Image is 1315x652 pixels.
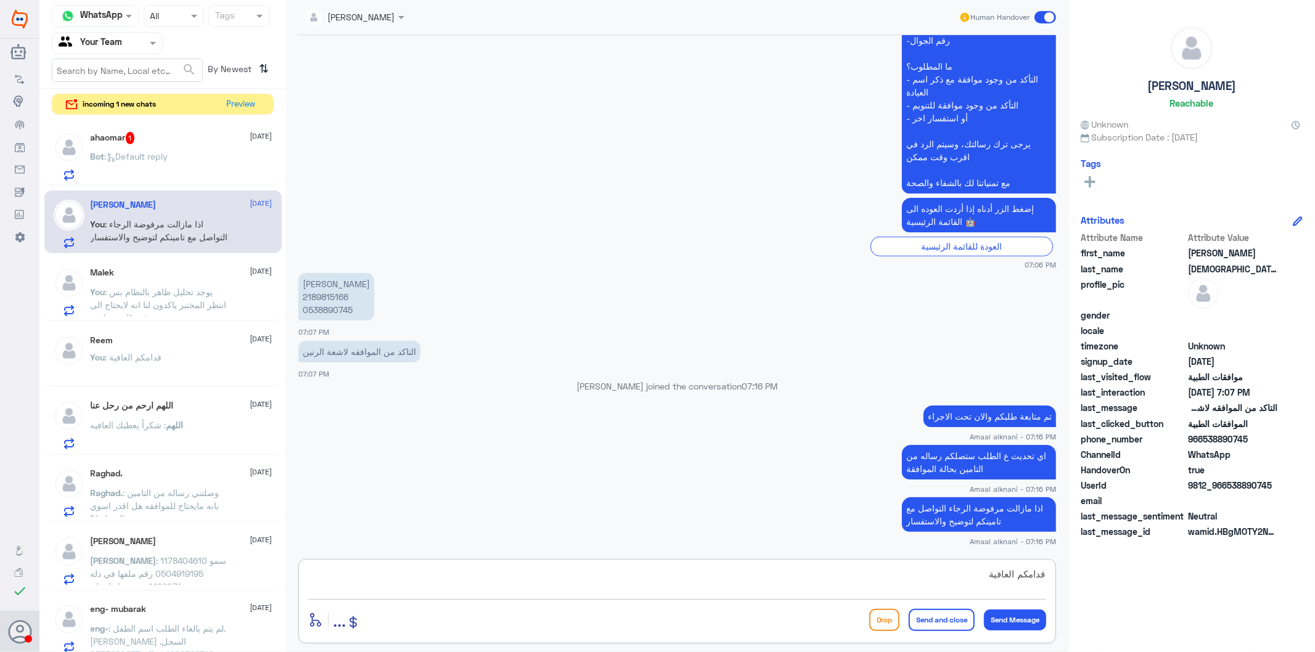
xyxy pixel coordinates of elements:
[52,59,202,81] input: Search by Name, Local etc…
[1081,324,1186,337] span: locale
[1188,263,1277,275] span: Alabadlah
[924,405,1056,427] p: 17/8/2025, 7:16 PM
[902,445,1056,479] p: 17/8/2025, 7:16 PM
[1081,510,1186,523] span: last_message_sentiment
[91,623,109,634] span: eng-
[166,420,184,430] span: ‏اللهم
[1188,463,1277,476] span: true
[91,352,105,362] span: You
[1025,259,1056,270] span: 07:06 PM
[1188,340,1277,352] span: Unknown
[1188,433,1277,446] span: 966538890745
[250,266,272,277] span: [DATE]
[1081,370,1186,383] span: last_visited_flow
[8,620,31,643] button: Avatar
[91,420,166,430] span: : شكراً يعطيك العافيه
[970,484,1056,494] span: Amaal alknani - 07:16 PM
[970,431,1056,442] span: Amaal alknani - 07:16 PM
[105,151,168,161] span: : Default reply
[1081,309,1186,322] span: gender
[91,487,123,498] span: Raghad.
[54,132,84,163] img: defaultAdmin.png
[91,287,105,297] span: You
[742,381,778,391] span: 07:16 PM
[91,487,219,524] span: : وصلتني رساله من التامين بانه مايحتاج للموافقه هل اقدر اسوي التخطيط؟
[91,219,105,229] span: You
[91,287,227,323] span: : يوجد تحليل ظاهر بالنظام بس انتظر المختبر ياكدون لنا انه لايحتاج الى رفع طلب موافقة
[1081,494,1186,507] span: email
[1081,263,1186,275] span: last_name
[971,12,1030,23] span: Human Handover
[105,352,162,362] span: : قدامكم العافية
[333,606,346,634] button: ...
[298,370,329,378] span: 07:07 PM
[1147,79,1236,93] h5: [PERSON_NAME]
[182,60,197,80] button: search
[869,609,899,631] button: Drop
[1188,278,1219,309] img: defaultAdmin.png
[250,534,272,545] span: [DATE]
[333,608,346,630] span: ...
[1081,118,1129,131] span: Unknown
[1171,27,1213,69] img: defaultAdmin.png
[12,9,28,29] img: Widebot Logo
[54,267,84,298] img: defaultAdmin.png
[182,62,197,77] span: search
[871,237,1053,256] div: العودة للقائمة الرئيسية
[1188,370,1277,383] span: موافقات الطبية
[1081,158,1101,169] h6: Tags
[12,584,27,598] i: check
[250,602,272,613] span: [DATE]
[54,401,84,431] img: defaultAdmin.png
[260,59,269,79] i: ⇅
[902,198,1056,232] p: 17/8/2025, 7:06 PM
[902,497,1056,532] p: 17/8/2025, 7:16 PM
[91,604,147,614] h5: eng- mubarak
[54,536,84,567] img: defaultAdmin.png
[909,609,975,631] button: Send and close
[1081,448,1186,461] span: ChannelId
[1188,355,1277,368] span: 2025-08-17T16:05:53.12Z
[54,468,84,499] img: defaultAdmin.png
[1081,131,1303,144] span: Subscription Date : [DATE]
[1188,479,1277,492] span: 9812_966538890745
[91,468,123,479] h5: Raghad.
[91,219,228,242] span: : اذا مازالت مرفوضة الرجاء التواصل مع تامينكم لتوضيح والاستفسار
[54,200,84,230] img: defaultAdmin.png
[59,7,77,25] img: whatsapp.png
[1081,386,1186,399] span: last_interaction
[250,399,272,410] span: [DATE]
[1081,278,1186,306] span: profile_pic
[1081,214,1125,226] h6: Attributes
[91,555,157,566] span: [PERSON_NAME]
[1188,231,1277,244] span: Attribute Value
[1081,433,1186,446] span: phone_number
[1188,417,1277,430] span: الموافقات الطبية
[298,273,374,320] p: 17/8/2025, 7:07 PM
[203,59,255,83] span: By Newest
[1188,247,1277,259] span: Abdullah
[1188,309,1277,322] span: null
[1081,463,1186,476] span: HandoverOn
[91,151,105,161] span: Bot
[1081,231,1186,244] span: Attribute Name
[250,467,272,478] span: [DATE]
[83,99,157,110] span: incoming 1 new chats
[250,131,272,142] span: [DATE]
[1081,417,1186,430] span: last_clicked_button
[1081,525,1186,538] span: last_message_id
[1081,479,1186,492] span: UserId
[970,536,1056,547] span: Amaal alknani - 07:16 PM
[59,34,77,52] img: yourTeam.svg
[1081,401,1186,414] span: last_message
[1170,97,1214,108] h6: Reachable
[1188,401,1277,414] span: التاكد من الموافقه لاشعة الرنين
[1188,525,1277,538] span: wamid.HBgMOTY2NTM4ODkwNzQ1FQIAEhgUM0E0Q0RCMUQxNzgwQjEwNjQyODIA
[54,335,84,366] img: defaultAdmin.png
[984,609,1046,630] button: Send Message
[91,401,174,411] h5: ‏اللهم ارحم من رحل عنا
[1081,247,1186,259] span: first_name
[91,335,113,346] h5: Reem
[91,267,115,278] h5: Malek
[1188,448,1277,461] span: 2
